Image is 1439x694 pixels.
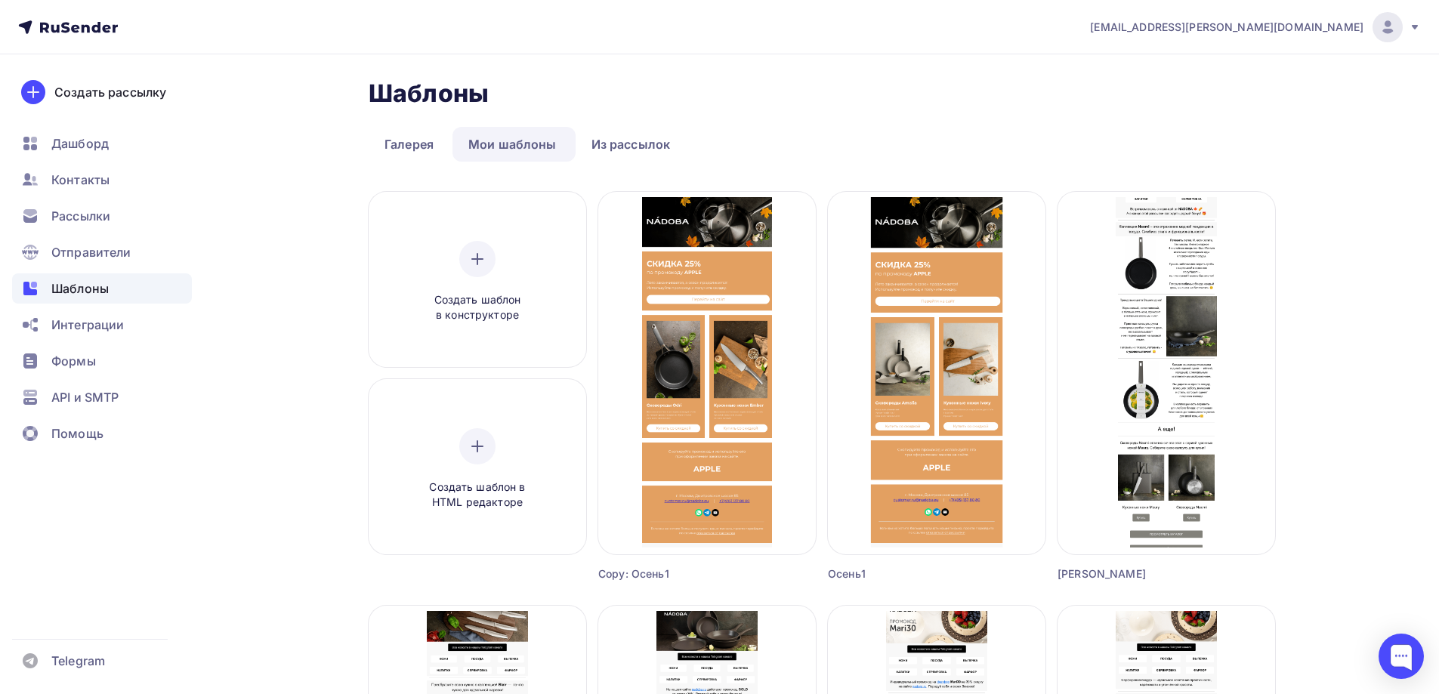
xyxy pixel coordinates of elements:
span: Рассылки [51,207,110,225]
a: Мои шаблоны [452,127,573,162]
span: [EMAIL_ADDRESS][PERSON_NAME][DOMAIN_NAME] [1090,20,1363,35]
div: [PERSON_NAME] [1058,566,1221,581]
div: Copy: Осень1 [598,566,761,581]
a: Галерея [369,127,449,162]
span: Помощь [51,424,103,443]
span: Шаблоны [51,279,109,298]
span: Контакты [51,171,110,189]
a: Формы [12,346,192,376]
a: Из рассылок [576,127,687,162]
a: Шаблоны [12,273,192,304]
span: Дашборд [51,134,109,153]
a: Отправители [12,237,192,267]
a: Рассылки [12,201,192,231]
span: Отправители [51,243,131,261]
a: [EMAIL_ADDRESS][PERSON_NAME][DOMAIN_NAME] [1090,12,1421,42]
div: Осень1 [828,566,991,581]
span: Интеграции [51,316,124,334]
span: Создать шаблон в конструкторе [406,292,549,323]
span: API и SMTP [51,388,119,406]
a: Дашборд [12,128,192,159]
h2: Шаблоны [369,79,489,109]
span: Telegram [51,652,105,670]
a: Контакты [12,165,192,195]
span: Формы [51,352,96,370]
div: Создать рассылку [54,83,166,101]
span: Создать шаблон в HTML редакторе [406,480,549,510]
